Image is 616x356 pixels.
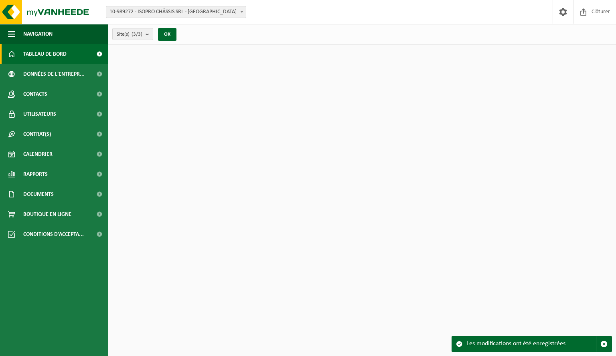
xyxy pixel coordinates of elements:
count: (3/3) [132,32,142,37]
span: 10-989272 - ISOPRO CHÂSSIS SRL - MONT-SUR-MARCHIENNE [106,6,246,18]
span: Contacts [23,84,47,104]
span: Tableau de bord [23,44,67,64]
span: Site(s) [117,28,142,40]
div: Les modifications ont été enregistrées [466,336,596,352]
span: Contrat(s) [23,124,51,144]
span: Navigation [23,24,53,44]
span: Boutique en ligne [23,204,71,224]
button: OK [158,28,176,41]
span: Conditions d'accepta... [23,224,84,244]
span: Documents [23,184,54,204]
span: Calendrier [23,144,53,164]
span: Rapports [23,164,48,184]
span: Utilisateurs [23,104,56,124]
button: Site(s)(3/3) [112,28,153,40]
span: Données de l'entrepr... [23,64,85,84]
